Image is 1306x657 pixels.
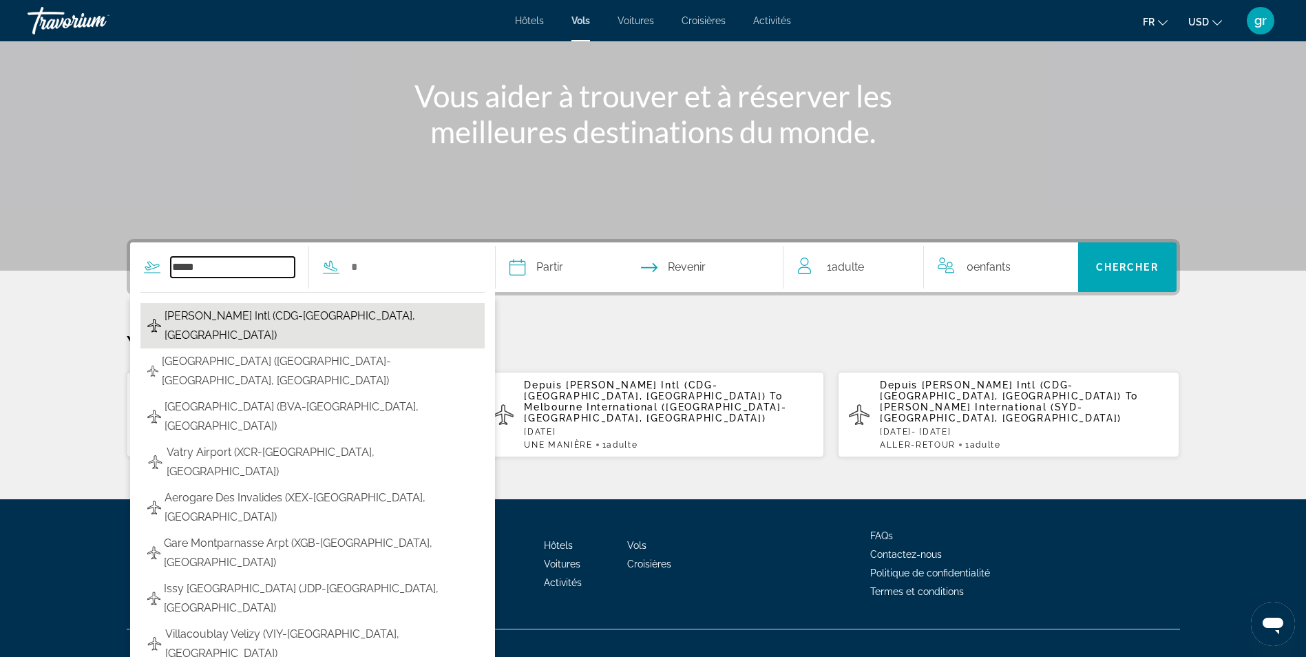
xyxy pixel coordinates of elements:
button: Depuis [PERSON_NAME] Intl (CDG-[GEOGRAPHIC_DATA], [GEOGRAPHIC_DATA]) To Melbourne International (... [482,371,824,458]
iframe: Bouton de lancement de la fenêtre de messagerie [1251,602,1295,646]
span: Enfants [973,260,1011,273]
span: Gare Montparnasse Arpt (XGB-[GEOGRAPHIC_DATA], [GEOGRAPHIC_DATA]) [164,534,478,572]
button: Select return date [641,242,706,292]
button: Depuis [PERSON_NAME] Intl (CDG-[GEOGRAPHIC_DATA], [GEOGRAPHIC_DATA]) To [PERSON_NAME] Internation... [838,371,1180,458]
span: gr [1254,14,1267,28]
a: Croisières [682,15,726,26]
button: User Menu [1243,6,1278,35]
button: [PERSON_NAME] Intl (CDG-[GEOGRAPHIC_DATA], [GEOGRAPHIC_DATA]) [140,303,485,348]
span: To [770,390,782,401]
a: Activités [753,15,791,26]
button: Change language [1143,12,1168,32]
button: Aerogare Des Invalides (XEX-[GEOGRAPHIC_DATA], [GEOGRAPHIC_DATA]) [140,485,485,530]
span: Depuis [880,379,918,390]
span: Aerogare Des Invalides (XEX-[GEOGRAPHIC_DATA], [GEOGRAPHIC_DATA]) [165,488,478,527]
span: [PERSON_NAME] International (SYD-[GEOGRAPHIC_DATA], [GEOGRAPHIC_DATA]) [880,401,1121,424]
span: Chercher [1096,262,1159,273]
span: [PERSON_NAME] Intl (CDG-[GEOGRAPHIC_DATA], [GEOGRAPHIC_DATA]) [524,379,766,401]
a: Voitures [618,15,654,26]
span: To [1126,390,1138,401]
a: FAQs [870,530,893,541]
span: fr [1143,17,1155,28]
span: [PERSON_NAME] Intl (CDG-[GEOGRAPHIC_DATA], [GEOGRAPHIC_DATA]) [165,306,478,345]
h1: Vous aider à trouver et à réserver les meilleures destinations du monde. [395,78,912,149]
a: Voitures [544,559,580,570]
a: Travorium [28,3,165,39]
span: UNE MANIÈRE [524,440,592,450]
span: Adulte [607,440,638,450]
a: Hôtels [515,15,544,26]
span: [PERSON_NAME] Intl (CDG-[GEOGRAPHIC_DATA], [GEOGRAPHIC_DATA]) [880,379,1121,401]
span: ALLER-RETOUR [880,440,956,450]
a: Activités [544,577,582,588]
span: 1 [602,440,638,450]
button: Select depart date [509,242,563,292]
button: [GEOGRAPHIC_DATA] ([GEOGRAPHIC_DATA]-[GEOGRAPHIC_DATA], [GEOGRAPHIC_DATA]) [140,348,485,394]
div: Search widget [130,242,1177,292]
span: 0 [967,258,1011,277]
a: Vols [571,15,590,26]
button: Depuis [PERSON_NAME] Intl (CDG-[GEOGRAPHIC_DATA], [GEOGRAPHIC_DATA]) To [GEOGRAPHIC_DATA] ([GEOGR... [127,371,469,458]
button: Issy [GEOGRAPHIC_DATA] (JDP-[GEOGRAPHIC_DATA], [GEOGRAPHIC_DATA]) [140,576,485,621]
button: [GEOGRAPHIC_DATA] (BVA-[GEOGRAPHIC_DATA], [GEOGRAPHIC_DATA]) [140,394,485,439]
button: Travelers: 1 adult, 0 children [784,242,1079,292]
span: Adulte [970,440,1001,450]
button: Gare Montparnasse Arpt (XGB-[GEOGRAPHIC_DATA], [GEOGRAPHIC_DATA]) [140,530,485,576]
a: Vols [627,540,646,551]
span: 1 [965,440,1001,450]
span: [GEOGRAPHIC_DATA] ([GEOGRAPHIC_DATA]-[GEOGRAPHIC_DATA], [GEOGRAPHIC_DATA]) [162,352,478,390]
button: Change currency [1188,12,1222,32]
a: Hôtels [544,540,573,551]
span: Vatry Airport (XCR-[GEOGRAPHIC_DATA], [GEOGRAPHIC_DATA]) [167,443,478,481]
a: Croisières [627,559,671,570]
p: [DATE] - [DATE] [880,427,1169,437]
p: Your Recent Searches [127,330,1180,357]
span: [GEOGRAPHIC_DATA] (BVA-[GEOGRAPHIC_DATA], [GEOGRAPHIC_DATA]) [165,397,478,436]
span: Melbourne International ([GEOGRAPHIC_DATA]-[GEOGRAPHIC_DATA], [GEOGRAPHIC_DATA]) [524,401,786,424]
span: Adulte [832,260,864,273]
span: Revenir [668,258,706,277]
a: Politique de confidentialité [870,567,990,578]
span: Depuis [524,379,562,390]
a: Contactez-nous [870,549,942,560]
p: [DATE] [524,427,813,437]
span: USD [1188,17,1209,28]
a: Termes et conditions [870,586,964,597]
button: Search [1078,242,1177,292]
span: 1 [827,258,864,277]
button: Vatry Airport (XCR-[GEOGRAPHIC_DATA], [GEOGRAPHIC_DATA]) [140,439,485,485]
span: Issy [GEOGRAPHIC_DATA] (JDP-[GEOGRAPHIC_DATA], [GEOGRAPHIC_DATA]) [164,579,478,618]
